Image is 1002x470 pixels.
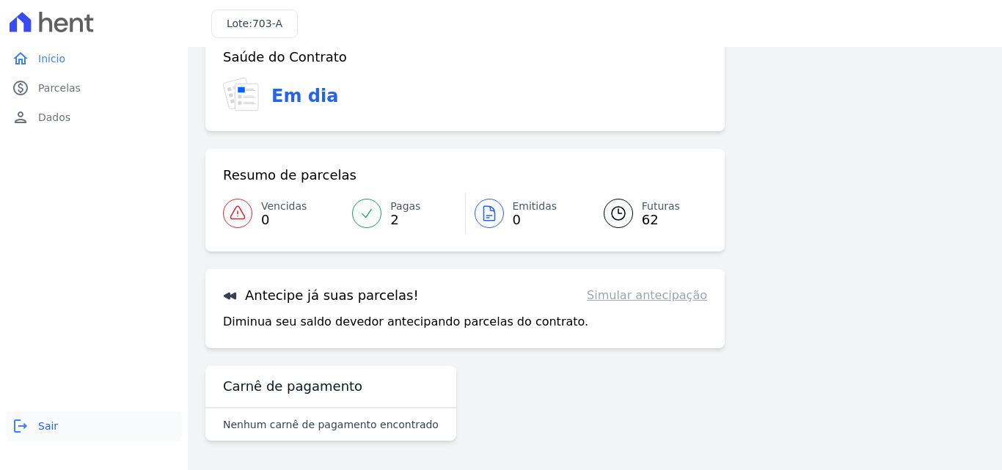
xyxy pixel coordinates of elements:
span: 0 [261,214,307,226]
a: Pagas 2 [343,193,464,234]
i: paid [12,79,29,97]
span: 62 [642,214,680,226]
a: logoutSair [6,411,182,441]
i: person [12,109,29,126]
a: homeInício [6,44,182,73]
span: Sair [38,419,58,433]
a: paidParcelas [6,73,182,103]
span: Pagas [390,199,420,214]
a: Simular antecipação [587,287,707,304]
i: home [12,50,29,67]
span: Futuras [642,199,680,214]
h3: Lote: [227,16,282,32]
span: 703-A [252,18,282,29]
p: Diminua seu saldo devedor antecipando parcelas do contrato. [223,313,588,331]
h3: Carnê de pagamento [223,378,362,395]
span: 2 [390,214,420,226]
h3: Saúde do Contrato [223,48,347,66]
h3: Antecipe já suas parcelas! [223,287,419,304]
h3: Resumo de parcelas [223,166,356,184]
a: personDados [6,103,182,132]
a: Emitidas 0 [466,193,586,234]
span: Parcelas [38,81,81,95]
span: Vencidas [261,199,307,214]
a: Futuras 62 [586,193,707,234]
i: logout [12,417,29,435]
span: Dados [38,110,70,125]
span: Emitidas [513,199,557,214]
span: Início [38,51,65,66]
span: 0 [513,214,557,226]
h3: Em dia [271,83,338,109]
p: Nenhum carnê de pagamento encontrado [223,417,439,432]
a: Vencidas 0 [223,193,343,234]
